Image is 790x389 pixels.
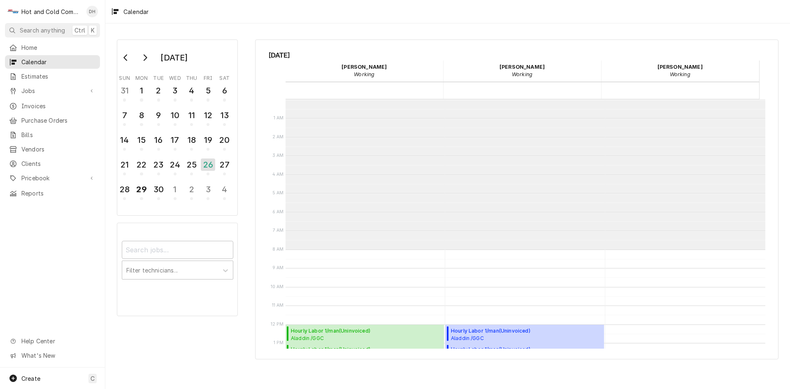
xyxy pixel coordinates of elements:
div: [DATE] [158,51,191,65]
span: Hourly Labor 1/man ( Uninvoiced ) [451,346,530,353]
em: Working [670,71,690,77]
a: Estimates [5,70,100,83]
span: C [91,374,95,383]
span: Hourly Labor 1/man ( Uninvoiced ) [451,327,602,335]
div: Hourly Labor 1/man(Uninvoiced)Aladdin /GGCA-Bldg. ([GEOGRAPHIC_DATA],Panda,C-Store) / [STREET_ADD... [286,325,444,344]
div: 25 [185,158,198,171]
div: 20 [218,134,231,146]
span: Invoices [21,102,96,110]
div: [Service] Hourly Labor 1/man Aladdin /GGC CAFE / 1000 University Center Ln, Lawrenceville, GA 300... [286,343,444,362]
div: [Service] Hourly Labor 1/man Aladdin /GGC CAFE / 1000 University Center Ln, Lawrenceville, GA 300... [445,343,604,362]
div: 13 [218,109,231,121]
div: Calendar Filters [117,223,238,316]
span: Jobs [21,86,84,95]
span: Bills [21,130,96,139]
strong: [PERSON_NAME] [658,64,703,70]
div: 26 [201,158,215,171]
th: Monday [133,72,150,82]
div: 24 [169,158,181,171]
div: Calendar Filters [122,233,233,288]
div: 16 [152,134,165,146]
em: Working [512,71,532,77]
em: Working [354,71,374,77]
div: Jason Thomason - Working [601,61,759,81]
div: Daryl Harris's Avatar [86,6,98,17]
div: 4 [185,84,198,97]
th: Tuesday [150,72,167,82]
div: Daryl Harris - Working [286,61,444,81]
button: Go to previous month [118,51,134,64]
button: Search anythingCtrlK [5,23,100,37]
span: 7 AM [271,227,286,234]
span: K [91,26,95,35]
span: Aladdin /GGC A-Bldg. ([GEOGRAPHIC_DATA],Panda,C-Store) / [STREET_ADDRESS] [451,335,602,341]
span: Estimates [21,72,96,81]
span: 8 AM [270,246,286,253]
div: 7 [118,109,131,121]
a: Purchase Orders [5,114,100,127]
span: Purchase Orders [21,116,96,125]
span: Pricebook [21,174,84,182]
div: [Service] Hourly Labor 1/man Aladdin /GGC A-Bldg. (Chic Fila,Panda,C-Store) / 1000 University Cen... [445,325,604,344]
a: Go to Jobs [5,84,100,98]
a: Go to Pricebook [5,171,100,185]
span: Hourly Labor 1/man ( Uninvoiced ) [291,346,370,353]
span: Reports [21,189,96,198]
span: Search anything [20,26,65,35]
a: Clients [5,157,100,170]
span: Ctrl [74,26,85,35]
span: 12 PM [269,321,286,328]
a: Vendors [5,142,100,156]
span: Vendors [21,145,96,154]
span: 6 AM [270,209,286,215]
div: Hot and Cold Commercial Kitchens, Inc. [21,7,82,16]
a: Home [5,41,100,54]
span: [DATE] [269,50,765,61]
span: 1 PM [272,340,286,346]
div: 10 [169,109,181,121]
div: 17 [169,134,181,146]
span: Create [21,375,40,382]
div: David Harris - Working [443,61,601,81]
span: 5 AM [270,190,286,196]
span: Aladdin /GGC A-Bldg. ([GEOGRAPHIC_DATA],Panda,C-Store) / [STREET_ADDRESS] [291,335,441,341]
div: Calendar Calendar [255,40,778,359]
div: 23 [152,158,165,171]
div: Hourly Labor 1/man(Uninvoiced)Aladdin /GGCA-Bldg. ([GEOGRAPHIC_DATA],Panda,C-Store) / [STREET_ADD... [445,325,604,344]
div: 19 [202,134,214,146]
span: 2 AM [270,134,286,140]
div: 4 [218,183,231,196]
span: 3 AM [270,152,286,159]
span: Help Center [21,337,95,345]
th: Sunday [116,72,133,82]
div: 27 [218,158,231,171]
div: 3 [169,84,181,97]
a: Go to Help Center [5,334,100,348]
div: 29 [135,183,148,196]
button: Go to next month [137,51,153,64]
a: Bills [5,128,100,142]
span: What's New [21,351,95,360]
div: 14 [118,134,131,146]
div: Hot and Cold Commercial Kitchens, Inc.'s Avatar [7,6,19,17]
div: Calendar Day Picker [117,40,238,216]
span: 1 AM [272,115,286,121]
div: 31 [118,84,131,97]
span: 9 AM [270,265,286,271]
div: DH [86,6,98,17]
div: 2 [152,84,165,97]
div: [Service] Hourly Labor 1/man Aladdin /GGC A-Bldg. (Chic Fila,Panda,C-Store) / 1000 University Cen... [286,325,444,344]
div: 11 [185,109,198,121]
div: 15 [135,134,148,146]
div: 21 [118,158,131,171]
div: 2 [185,183,198,196]
div: 8 [135,109,148,121]
a: Go to What's New [5,349,100,362]
div: 6 [218,84,231,97]
span: 10 AM [269,284,286,290]
div: 9 [152,109,165,121]
span: Hourly Labor 1/man ( Uninvoiced ) [291,327,441,335]
th: Wednesday [167,72,183,82]
input: Search jobs... [122,241,233,259]
div: H [7,6,19,17]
